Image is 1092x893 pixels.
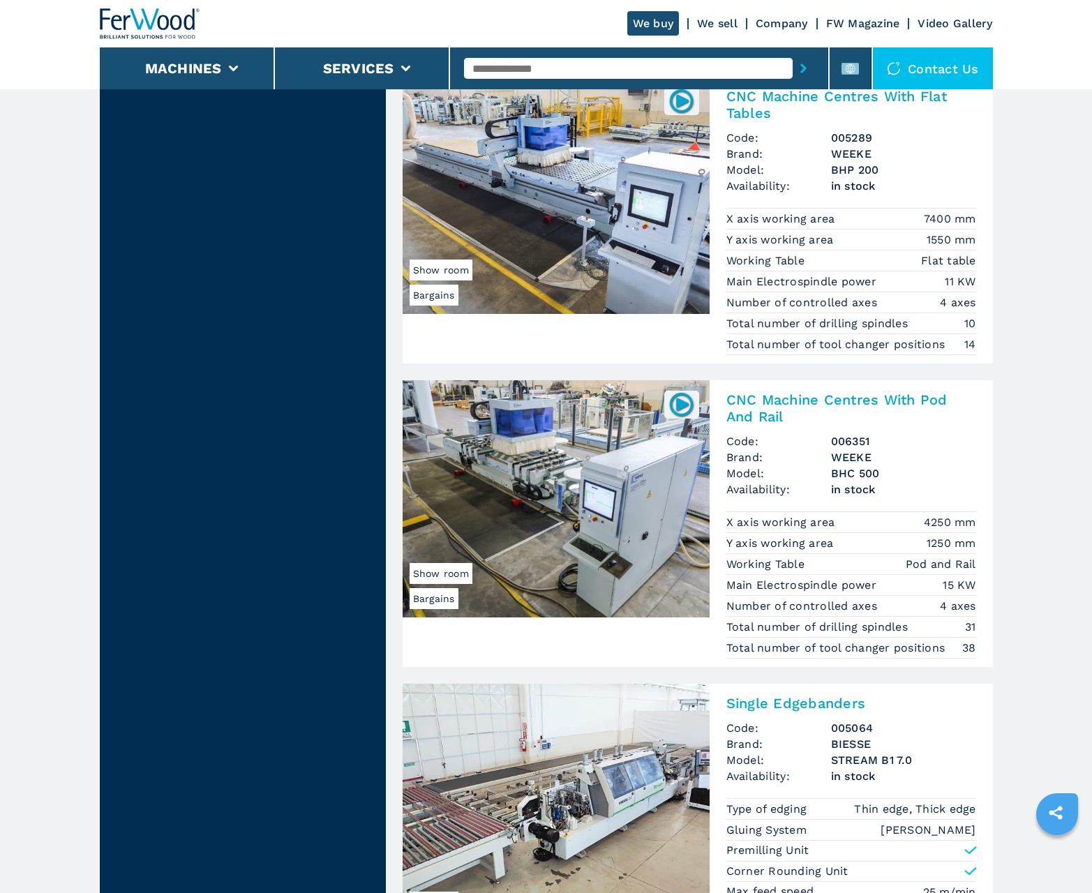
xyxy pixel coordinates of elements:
span: Model: [726,162,831,178]
img: Contact us [887,61,901,75]
p: Type of edging [726,802,811,817]
h3: 005289 [831,130,976,146]
p: Main Electrospindle power [726,578,881,593]
a: FW Magazine [826,17,900,30]
p: Premilling Unit [726,843,809,858]
h3: BHC 500 [831,465,976,481]
h3: 006351 [831,433,976,449]
p: Total number of tool changer positions [726,640,949,656]
p: Y axis working area [726,232,837,248]
span: Model: [726,465,831,481]
em: 7400 mm [924,211,976,227]
button: Services [323,60,394,77]
span: Model: [726,752,831,768]
iframe: Chat [1033,830,1082,883]
h3: WEEKE [831,449,976,465]
p: Y axis working area [726,536,837,551]
em: 15 KW [943,577,975,593]
span: Code: [726,433,831,449]
span: Show room [410,260,472,280]
p: Corner Rounding Unit [726,864,848,879]
img: 006351 [668,391,695,418]
p: Total number of tool changer positions [726,337,949,352]
a: CNC Machine Centres With Flat Tables WEEKE BHP 200BargainsShow room005289CNC Machine Centres With... [403,77,993,363]
h3: BIESSE [831,736,976,752]
span: Code: [726,130,831,146]
p: X axis working area [726,515,839,530]
h3: 005064 [831,720,976,736]
a: Company [756,17,808,30]
p: Working Table [726,253,809,269]
em: 1550 mm [927,232,976,248]
img: 005289 [668,87,695,114]
p: Total number of drilling spindles [726,316,912,331]
p: Total number of drilling spindles [726,620,912,635]
a: Video Gallery [918,17,992,30]
em: [PERSON_NAME] [881,822,975,838]
em: Pod and Rail [906,556,976,572]
span: in stock [831,481,976,497]
em: 10 [964,315,976,331]
em: 4250 mm [924,514,976,530]
em: 38 [962,640,976,656]
h3: BHP 200 [831,162,976,178]
em: 14 [964,336,976,352]
div: Contact us [873,47,993,89]
em: 31 [965,619,976,635]
p: Number of controlled axes [726,599,881,614]
span: Brand: [726,449,831,465]
h3: STREAM B1 7.0 [831,752,976,768]
p: Number of controlled axes [726,295,881,310]
span: in stock [831,768,976,784]
span: Availability: [726,768,831,784]
p: Main Electrospindle power [726,274,881,290]
span: Bargains [410,588,458,609]
span: in stock [831,178,976,194]
span: Availability: [726,481,831,497]
p: Gluing System [726,823,811,838]
em: 4 axes [940,294,976,310]
h3: WEEKE [831,146,976,162]
img: Ferwood [100,8,200,39]
button: submit-button [793,52,814,84]
h2: Single Edgebanders [726,695,976,712]
a: We sell [697,17,738,30]
em: 1250 mm [927,535,976,551]
p: X axis working area [726,211,839,227]
span: Code: [726,720,831,736]
span: Show room [410,563,472,584]
button: Machines [145,60,222,77]
img: CNC Machine Centres With Pod And Rail WEEKE BHC 500 [403,380,710,617]
span: Brand: [726,146,831,162]
em: Flat table [921,253,976,269]
span: Brand: [726,736,831,752]
em: Thin edge, Thick edge [854,801,975,817]
span: Bargains [410,285,458,306]
h2: CNC Machine Centres With Pod And Rail [726,391,976,425]
a: sharethis [1038,795,1073,830]
em: 11 KW [945,273,975,290]
h2: CNC Machine Centres With Flat Tables [726,88,976,121]
a: CNC Machine Centres With Pod And Rail WEEKE BHC 500BargainsShow room006351CNC Machine Centres Wit... [403,380,993,667]
a: We buy [627,11,680,36]
span: Availability: [726,178,831,194]
p: Working Table [726,557,809,572]
img: CNC Machine Centres With Flat Tables WEEKE BHP 200 [403,77,710,314]
em: 4 axes [940,598,976,614]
